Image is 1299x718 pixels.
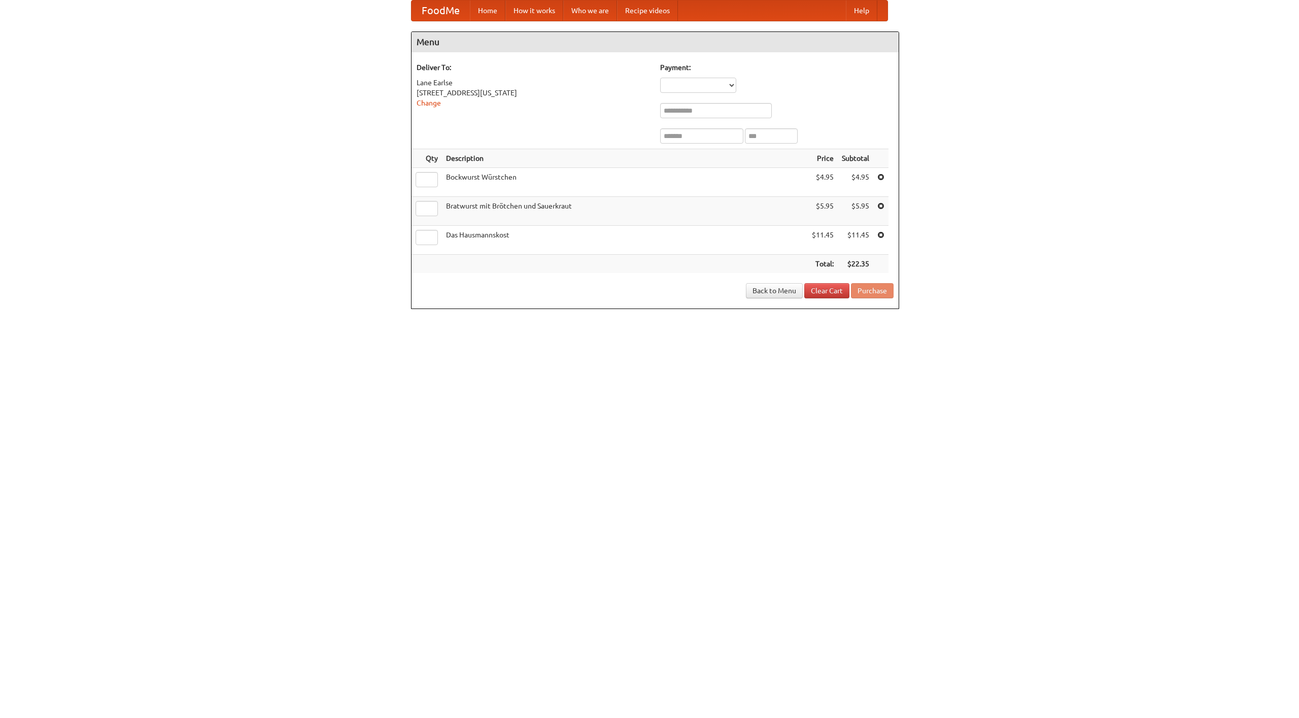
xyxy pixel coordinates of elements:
[442,149,808,168] th: Description
[746,283,803,298] a: Back to Menu
[660,62,894,73] h5: Payment:
[808,168,838,197] td: $4.95
[617,1,678,21] a: Recipe videos
[838,255,873,273] th: $22.35
[412,1,470,21] a: FoodMe
[417,99,441,107] a: Change
[808,255,838,273] th: Total:
[563,1,617,21] a: Who we are
[442,197,808,226] td: Bratwurst mit Brötchen und Sauerkraut
[838,149,873,168] th: Subtotal
[417,78,650,88] div: Lane Earlse
[442,168,808,197] td: Bockwurst Würstchen
[417,88,650,98] div: [STREET_ADDRESS][US_STATE]
[417,62,650,73] h5: Deliver To:
[470,1,505,21] a: Home
[442,226,808,255] td: Das Hausmannskost
[808,226,838,255] td: $11.45
[804,283,849,298] a: Clear Cart
[808,149,838,168] th: Price
[838,226,873,255] td: $11.45
[412,32,899,52] h4: Menu
[412,149,442,168] th: Qty
[846,1,877,21] a: Help
[808,197,838,226] td: $5.95
[838,197,873,226] td: $5.95
[851,283,894,298] button: Purchase
[505,1,563,21] a: How it works
[838,168,873,197] td: $4.95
